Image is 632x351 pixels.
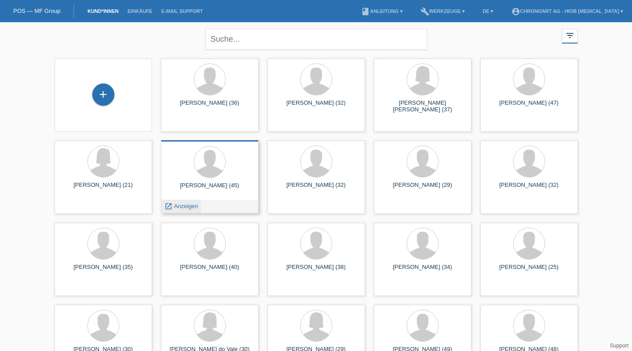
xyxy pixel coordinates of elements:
div: [PERSON_NAME] (32) [275,181,358,196]
div: [PERSON_NAME] (45) [168,182,251,196]
div: [PERSON_NAME] (36) [168,99,251,114]
div: [PERSON_NAME] (29) [381,181,464,196]
a: DE ▾ [478,8,498,14]
a: launch Anzeigen [165,203,198,209]
div: [PERSON_NAME] (35) [62,264,145,278]
i: launch [165,202,173,210]
div: [PERSON_NAME] [PERSON_NAME] (37) [381,99,464,114]
input: Suche... [205,29,427,50]
i: build [420,7,429,16]
a: Einkäufe [123,8,157,14]
div: [PERSON_NAME] (25) [487,264,571,278]
span: Anzeigen [174,203,198,209]
a: buildWerkzeuge ▾ [416,8,470,14]
div: [PERSON_NAME] (32) [275,99,358,114]
div: [PERSON_NAME] (47) [487,99,571,114]
a: bookAnleitung ▾ [357,8,407,14]
a: Support [610,343,628,349]
div: [PERSON_NAME] (21) [62,181,145,196]
div: [PERSON_NAME] (38) [275,264,358,278]
i: account_circle [511,7,520,16]
a: account_circleChronoart AG - Hiob [MEDICAL_DATA] ▾ [507,8,628,14]
div: [PERSON_NAME] (32) [487,181,571,196]
i: book [361,7,370,16]
div: Kund*in hinzufügen [93,87,114,102]
a: POS — MF Group [13,8,60,14]
div: [PERSON_NAME] (40) [168,264,251,278]
a: E-Mail Support [157,8,208,14]
div: [PERSON_NAME] (34) [381,264,464,278]
a: Kund*innen [83,8,123,14]
i: filter_list [565,31,575,40]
